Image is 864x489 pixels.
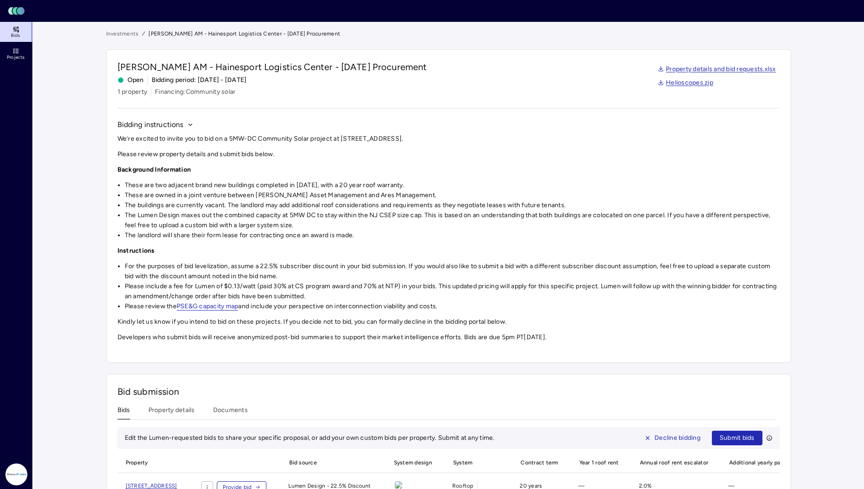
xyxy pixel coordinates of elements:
nav: breadcrumb [106,29,791,38]
button: Bids [118,405,130,419]
span: 1 property [118,87,148,97]
li: The Lumen Design maxes out the combined capacity at 5MW DC to stay within the NJ CSEP size cap. T... [125,210,780,230]
button: Bidding instructions [118,119,194,130]
span: Bidding instructions [118,119,184,130]
span: Year 1 roof rent [571,453,624,473]
span: [PERSON_NAME] AM - Hainesport Logistics Center - [DATE] Procurement [148,29,340,38]
a: Investments [106,29,139,38]
button: Submit bids [712,431,762,445]
li: These are owned in a joint venture between [PERSON_NAME] Asset Management and Ares Management. [125,190,780,200]
span: [PERSON_NAME] AM - Hainesport Logistics Center - [DATE] Procurement [118,61,427,73]
strong: Instructions [118,247,155,255]
button: Documents [213,405,248,419]
span: Financing: Community solar [155,87,235,97]
span: Annual roof rent escalator [632,453,714,473]
button: Property details [148,405,195,419]
img: view [395,481,402,489]
span: [STREET_ADDRESS] [126,483,177,489]
img: Radial Power [5,464,27,485]
a: PSE&G capacity map [177,302,239,311]
span: System design [386,453,438,473]
span: System [445,453,505,473]
li: Please review the and include your perspective on interconnection viability and costs. [125,301,780,311]
span: Projects [7,55,25,60]
p: We’re excited to invite you to bid on a 5MW-DC Community Solar project at [STREET_ADDRESS]. [118,134,780,144]
span: Decline bidding [654,433,700,443]
a: Helioscopes.zip [658,78,713,88]
span: Edit the Lumen-requested bids to share your specific proposal, or add your own custom bids per pr... [125,434,495,442]
li: Please include a fee for Lumen of $0.13/watt (paid 30% at CS program award and 70% at NTP) in you... [125,281,780,301]
strong: Background Information [118,166,191,173]
span: Submit bids [720,433,755,443]
p: Kindly let us know if you intend to bid on these projects. If you decide not to bid, you can form... [118,317,780,327]
p: Please review property details and submit bids below. [118,149,780,159]
a: Property details and bid requests.xlsx [658,64,776,74]
span: Bid submission [118,386,179,397]
span: Bids [11,33,20,38]
span: Open [118,75,144,85]
span: Contract term [512,453,563,473]
span: Bid source [281,453,378,473]
li: These are two adjacent brand new buildings completed in [DATE], with a 20 year roof warranty. [125,180,780,190]
button: Decline bidding [637,431,708,445]
span: Property [118,453,187,473]
span: Additional yearly payments [721,453,805,473]
li: The landlord will share their form lease for contracting once an award is made. [125,230,780,240]
span: Bidding period: [DATE] - [DATE] [152,75,247,85]
li: The buildings are currently vacant. The landlord may add additional roof considerations and requi... [125,200,780,210]
p: Developers who submit bids will receive anonymized post-bid summaries to support their market int... [118,332,780,342]
li: For the purposes of bid levelization, assume a 22.5% subscriber discount in your bid submission. ... [125,261,780,281]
